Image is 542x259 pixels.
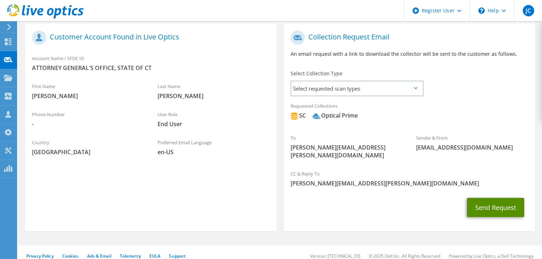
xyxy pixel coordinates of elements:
span: JC [523,5,534,16]
a: EULA [149,253,160,259]
div: User Role [150,107,276,131]
li: Version: [TECHNICAL_ID] [310,253,360,259]
div: Sender & From [409,130,535,155]
div: Last Name [150,79,276,103]
a: Support [169,253,186,259]
span: [PERSON_NAME] [32,92,143,100]
div: First Name [25,79,150,103]
div: Requested Collections [283,98,535,127]
h1: Collection Request Email [291,31,524,45]
button: Send Request [467,198,524,217]
a: Privacy Policy [26,253,54,259]
li: © 2025 Dell Inc. All Rights Reserved [369,253,440,259]
div: Preferred Email Language [150,135,276,160]
label: Select Collection Type [291,70,342,77]
p: An email request with a link to download the collector will be sent to the customer as follows. [291,50,528,58]
div: CC & Reply To [283,166,535,191]
span: [PERSON_NAME][EMAIL_ADDRESS][PERSON_NAME][DOMAIN_NAME] [291,144,402,159]
span: [GEOGRAPHIC_DATA] [32,148,143,156]
span: en-US [158,148,269,156]
span: End User [158,120,269,128]
span: [PERSON_NAME] [158,92,269,100]
span: - [32,120,143,128]
div: Optical Prime [313,112,358,120]
a: Telemetry [120,253,141,259]
span: [EMAIL_ADDRESS][DOMAIN_NAME] [416,144,527,151]
div: Country [25,135,150,160]
h1: Customer Account Found in Live Optics [32,31,266,45]
div: Phone Number [25,107,150,131]
li: Powered by Live Optics, a Dell Technology [449,253,533,259]
a: Ads & Email [87,253,111,259]
div: SC [291,112,306,120]
div: Account Name / SFDC ID [25,51,276,75]
svg: \n [478,7,485,14]
span: Select requested scan types [291,81,423,96]
span: ATTORNEY GENERAL'S OFFICE, STATE OF CT [32,64,269,72]
a: Cookies [62,253,79,259]
span: [PERSON_NAME][EMAIL_ADDRESS][PERSON_NAME][DOMAIN_NAME] [291,179,528,187]
div: To [283,130,409,163]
